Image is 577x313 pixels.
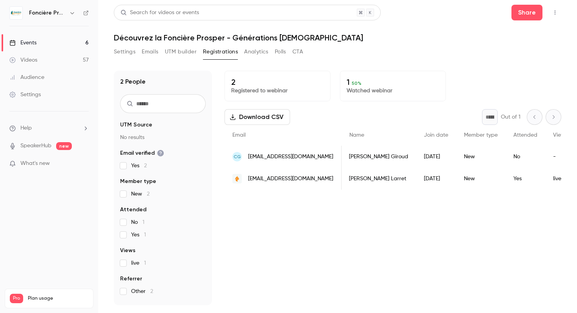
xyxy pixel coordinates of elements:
[120,206,146,214] span: Attended
[144,232,146,238] span: 1
[165,46,197,58] button: UTM builder
[347,87,439,95] p: Watched webinar
[232,132,246,138] span: Email
[120,134,206,141] p: No results
[513,132,537,138] span: Attended
[131,231,146,239] span: Yes
[147,191,150,197] span: 2
[341,168,416,190] div: [PERSON_NAME] Larret
[150,289,153,294] span: 2
[225,109,290,125] button: Download CSV
[553,132,568,138] span: Views
[9,73,44,81] div: Audience
[29,9,66,17] h6: Foncière Prosper
[464,132,498,138] span: Member type
[347,77,439,87] p: 1
[244,46,268,58] button: Analytics
[231,77,324,87] p: 2
[545,146,575,168] div: -
[56,142,72,150] span: new
[20,159,50,168] span: What's new
[232,174,242,183] img: linxea.com
[114,33,561,42] h1: Découvrez la Foncière Prosper - Générations [DEMOGRAPHIC_DATA]
[456,168,506,190] div: New
[248,153,333,161] span: [EMAIL_ADDRESS][DOMAIN_NAME]
[275,46,286,58] button: Polls
[248,175,333,183] span: [EMAIL_ADDRESS][DOMAIN_NAME]
[28,295,88,302] span: Plan usage
[545,168,575,190] div: live
[120,275,142,283] span: Referrer
[9,91,41,99] div: Settings
[131,259,146,267] span: live
[506,168,545,190] div: Yes
[416,146,456,168] div: [DATE]
[120,178,156,185] span: Member type
[144,163,147,168] span: 2
[120,149,164,157] span: Email verified
[231,87,324,95] p: Registered to webinar
[120,247,135,254] span: Views
[120,121,206,295] section: facet-groups
[501,113,520,121] p: Out of 1
[131,287,153,295] span: Other
[20,124,32,132] span: Help
[292,46,303,58] button: CTA
[416,168,456,190] div: [DATE]
[120,77,146,86] h1: 2 People
[142,46,158,58] button: Emails
[10,294,23,303] span: Pro
[114,46,135,58] button: Settings
[511,5,542,20] button: Share
[9,56,37,64] div: Videos
[131,190,150,198] span: New
[121,9,199,17] div: Search for videos or events
[341,146,416,168] div: [PERSON_NAME] Giroud
[120,121,152,129] span: UTM Source
[203,46,238,58] button: Registrations
[352,81,362,86] span: 50 %
[349,132,364,138] span: Name
[456,146,506,168] div: New
[20,142,51,150] a: SpeakerHub
[424,132,448,138] span: Join date
[234,153,241,160] span: CG
[10,7,22,19] img: Foncière Prosper
[9,39,37,47] div: Events
[131,218,144,226] span: No
[144,260,146,266] span: 1
[79,160,89,167] iframe: Noticeable Trigger
[506,146,545,168] div: No
[142,220,144,225] span: 1
[131,162,147,170] span: Yes
[9,124,89,132] li: help-dropdown-opener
